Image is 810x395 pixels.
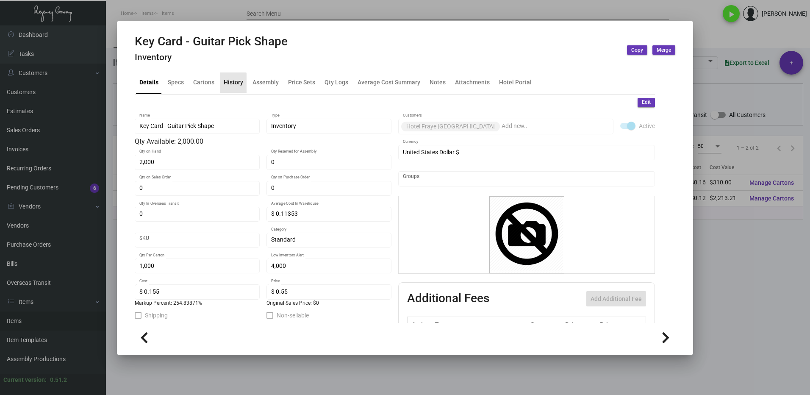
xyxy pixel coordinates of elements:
[135,52,288,63] h4: Inventory
[50,376,67,384] div: 0.51.2
[145,310,168,320] span: Shipping
[135,34,288,49] h2: Key Card - Guitar Pick Shape
[433,317,528,332] th: Type
[502,123,609,130] input: Add new..
[499,78,532,87] div: Hotel Portal
[591,295,642,302] span: Add Additional Fee
[563,317,598,332] th: Price
[657,47,671,54] span: Merge
[652,45,675,55] button: Merge
[252,78,279,87] div: Assembly
[642,99,651,106] span: Edit
[139,78,158,87] div: Details
[277,310,309,320] span: Non-sellable
[407,291,489,306] h2: Additional Fees
[288,78,315,87] div: Price Sets
[403,175,651,182] input: Add new..
[401,122,500,131] mat-chip: Hotel Fraye [GEOGRAPHIC_DATA]
[455,78,490,87] div: Attachments
[586,291,646,306] button: Add Additional Fee
[193,78,214,87] div: Cartons
[224,78,243,87] div: History
[638,98,655,107] button: Edit
[168,78,184,87] div: Specs
[135,136,391,147] div: Qty Available: 2,000.00
[408,317,433,332] th: Active
[528,317,563,332] th: Cost
[3,376,47,384] div: Current version:
[639,121,655,131] span: Active
[627,45,647,55] button: Copy
[358,78,420,87] div: Average Cost Summary
[631,47,643,54] span: Copy
[430,78,446,87] div: Notes
[325,78,348,87] div: Qty Logs
[598,317,636,332] th: Price type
